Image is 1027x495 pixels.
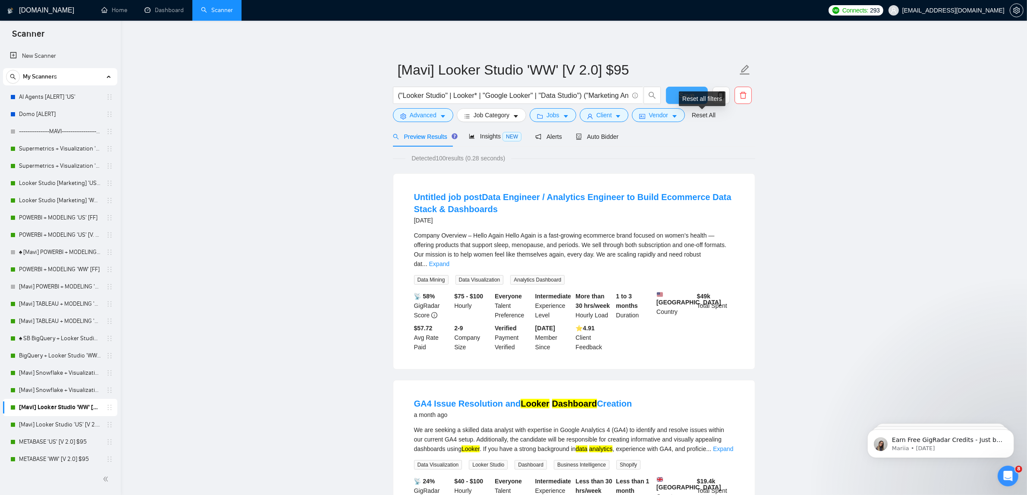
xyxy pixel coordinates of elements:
span: user [891,7,897,13]
span: Alerts [535,133,562,140]
b: Less than 30 hrs/week [576,478,612,494]
span: Dashboard [515,460,547,470]
button: settingAdvancedcaret-down [393,108,453,122]
a: GA4 Issue Resolution andLooker DashboardCreation [414,399,632,408]
button: folderJobscaret-down [530,108,576,122]
span: Shopify [616,460,641,470]
a: POWERBI + MODELING 'US' [FF] [19,209,101,226]
div: Talent Preference [493,291,534,320]
b: $ 19.4k [697,478,716,485]
span: area-chart [469,133,475,139]
button: barsJob Categorycaret-down [457,108,526,122]
div: Client Feedback [574,323,615,352]
span: holder [106,180,113,187]
span: holder [106,439,113,445]
b: Everyone [495,293,522,300]
span: search [644,91,660,99]
a: [Mavi] TABLEAU + MODELING 'WW' [FF] [19,313,101,330]
div: Country [655,291,695,320]
b: 📡 58% [414,293,435,300]
mark: data [576,445,587,452]
a: Untitled job postData Engineer / Analytics Engineer to Build Ecommerce Data Stack & Dashboards [414,192,732,214]
span: Jobs [546,110,559,120]
button: idcardVendorcaret-down [632,108,685,122]
mark: analytics [589,445,612,452]
input: Scanner name... [398,59,738,81]
span: caret-down [513,113,519,119]
span: setting [400,113,406,119]
span: search [393,134,399,140]
mark: Dashboard [552,399,597,408]
b: $ 49k [697,293,710,300]
a: BigQuery + Looker Studio 'WW' [V 2.0] $95 [19,347,101,364]
div: Hourly [452,291,493,320]
span: edit [739,64,751,75]
span: Preview Results [393,133,455,140]
div: Company Overview – Hello Again Hello Again is a fast-growing ecommerce brand focused on women’s h... [414,231,734,269]
span: holder [106,94,113,100]
a: homeHome [101,6,127,14]
span: Data Visualization [455,275,504,285]
a: [Mavi] POWERBI + MODELING 'WW' [V. 2.2] $95 [19,278,101,295]
span: holder [106,249,113,256]
span: Connects: [842,6,868,15]
mark: Looker [521,399,550,408]
div: Member Since [534,323,574,352]
a: dashboardDashboard [144,6,184,14]
span: holder [106,421,113,428]
a: ♠ SB BigQuery + Looker Studio 'US' $95 [19,330,101,347]
a: Supermetrics + Visualization 'US' (Locked + Boost) [19,140,101,157]
span: holder [106,163,113,169]
button: delete [735,87,752,104]
b: More than 30 hrs/week [576,293,610,309]
span: holder [106,318,113,325]
span: setting [1010,7,1023,14]
span: holder [106,352,113,359]
span: idcard [639,113,645,119]
span: Data Mining [414,275,449,285]
span: Vendor [649,110,668,120]
a: Expand [713,445,733,452]
div: Payment Verified [493,323,534,352]
button: Save [666,87,708,104]
a: Domo [ALERT] [19,106,101,123]
a: [Mavi] Snowflake + Visualization 'US' (Locked) $95 [19,364,101,382]
span: holder [106,145,113,152]
div: Experience Level [534,291,574,320]
a: Looker Studio [Marketing] 'US' (Locked + Boost) [19,175,101,192]
span: Looker Studio [469,460,508,470]
a: --------------MAVI----------------------------------------------------------[OFF] DBT Comb 'US Only' [19,123,101,140]
b: 📡 24% [414,478,435,485]
b: Everyone [495,478,522,485]
span: holder [106,197,113,204]
b: [DATE] [535,325,555,332]
b: Less than 1 month [616,478,649,494]
div: [DATE] [414,215,734,226]
a: Expand [429,260,449,267]
span: folder [537,113,543,119]
span: Insights [469,133,521,140]
div: a month ago [414,410,632,420]
span: holder [106,370,113,376]
span: caret-down [672,113,678,119]
a: POWERBI + MODELING 'US' [V. 2.2] [19,226,101,244]
button: search [6,70,20,84]
b: $57.72 [414,325,433,332]
b: $75 - $100 [454,293,483,300]
span: holder [106,232,113,238]
b: [GEOGRAPHIC_DATA] [656,291,721,306]
b: Verified [495,325,517,332]
span: Advanced [410,110,437,120]
b: 1 to 3 months [616,293,638,309]
span: holder [106,283,113,290]
a: searchScanner [201,6,233,14]
span: caret-down [440,113,446,119]
span: bars [464,113,470,119]
span: holder [106,111,113,118]
span: Data Visualization [414,460,462,470]
span: Auto Bidder [576,133,619,140]
span: caret-down [615,113,621,119]
span: Client [597,110,612,120]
